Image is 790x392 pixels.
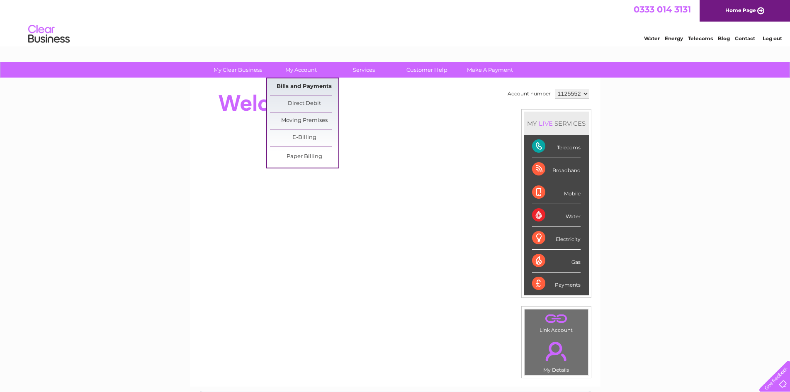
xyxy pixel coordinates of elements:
[393,62,461,78] a: Customer Help
[270,78,338,95] a: Bills and Payments
[456,62,524,78] a: Make A Payment
[532,135,581,158] div: Telecoms
[204,62,272,78] a: My Clear Business
[524,335,588,375] td: My Details
[270,112,338,129] a: Moving Premises
[199,5,591,40] div: Clear Business is a trading name of Verastar Limited (registered in [GEOGRAPHIC_DATA] No. 3667643...
[270,95,338,112] a: Direct Debit
[537,119,554,127] div: LIVE
[644,35,660,41] a: Water
[28,22,70,47] img: logo.png
[634,4,691,15] a: 0333 014 3131
[665,35,683,41] a: Energy
[735,35,755,41] a: Contact
[688,35,713,41] a: Telecoms
[532,250,581,273] div: Gas
[532,158,581,181] div: Broadband
[532,181,581,204] div: Mobile
[524,112,589,135] div: MY SERVICES
[532,227,581,250] div: Electricity
[506,87,553,101] td: Account number
[527,337,586,366] a: .
[267,62,335,78] a: My Account
[763,35,782,41] a: Log out
[718,35,730,41] a: Blog
[532,273,581,295] div: Payments
[527,312,586,326] a: .
[270,149,338,165] a: Paper Billing
[532,204,581,227] div: Water
[330,62,398,78] a: Services
[524,309,588,335] td: Link Account
[270,129,338,146] a: E-Billing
